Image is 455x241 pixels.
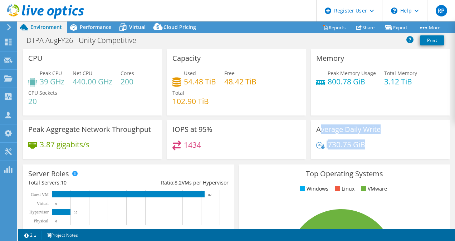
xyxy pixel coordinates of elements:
span: Peak CPU [40,70,62,77]
h4: 102.90 TiB [172,97,209,105]
div: Ratio: VMs per Hypervisor [128,179,229,187]
span: Total Memory [384,70,417,77]
h4: 200 [121,78,134,85]
svg: \n [391,8,397,14]
h3: Server Roles [28,170,69,178]
span: Performance [80,24,111,30]
text: 82 [208,193,211,197]
span: Virtual [129,24,146,30]
text: Virtual [37,201,49,206]
text: Hypervisor [29,210,49,215]
span: Net CPU [73,70,92,77]
span: Cores [121,70,134,77]
span: Total [172,89,184,96]
h3: CPU [28,54,43,62]
span: Cloud Pricing [163,24,196,30]
h4: 3.12 TiB [384,78,417,85]
span: Peak Memory Usage [328,70,376,77]
a: Print [420,35,444,45]
h4: 54.48 TiB [184,78,216,85]
h3: Capacity [172,54,201,62]
span: 8.2 [175,179,182,186]
h3: IOPS at 95% [172,126,212,133]
text: 0 [55,220,57,223]
text: Guest VM [31,192,49,197]
h3: Peak Aggregate Network Throughput [28,126,151,133]
span: Environment [30,24,62,30]
h3: Average Daily Write [316,126,381,133]
h4: 800.78 GiB [328,78,376,85]
h4: 48.42 TiB [224,78,256,85]
li: Windows [298,185,328,193]
a: 2 [19,231,41,240]
a: Export [380,22,413,33]
h3: Top Operating Systems [244,170,445,178]
a: Reports [317,22,351,33]
span: Used [184,70,196,77]
div: Total Servers: [28,179,128,187]
h4: 440.00 GHz [73,78,112,85]
h4: 1434 [184,141,201,149]
h4: 730.75 GiB [328,141,365,148]
span: Free [224,70,235,77]
span: CPU Sockets [28,89,57,96]
text: 10 [74,211,78,214]
li: Linux [333,185,354,193]
h4: 39 GHz [40,78,64,85]
text: Physical [34,218,48,223]
h4: 20 [28,97,57,105]
h3: Memory [316,54,344,62]
a: More [413,22,446,33]
h4: 3.87 gigabits/s [40,141,89,148]
li: VMware [359,185,387,193]
text: 0 [55,202,57,206]
span: 10 [61,179,67,186]
h1: DTPA AugFY26 - Unity Competitive [23,36,147,44]
a: Share [351,22,380,33]
a: Project Notes [41,231,83,240]
span: RP [436,5,447,16]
